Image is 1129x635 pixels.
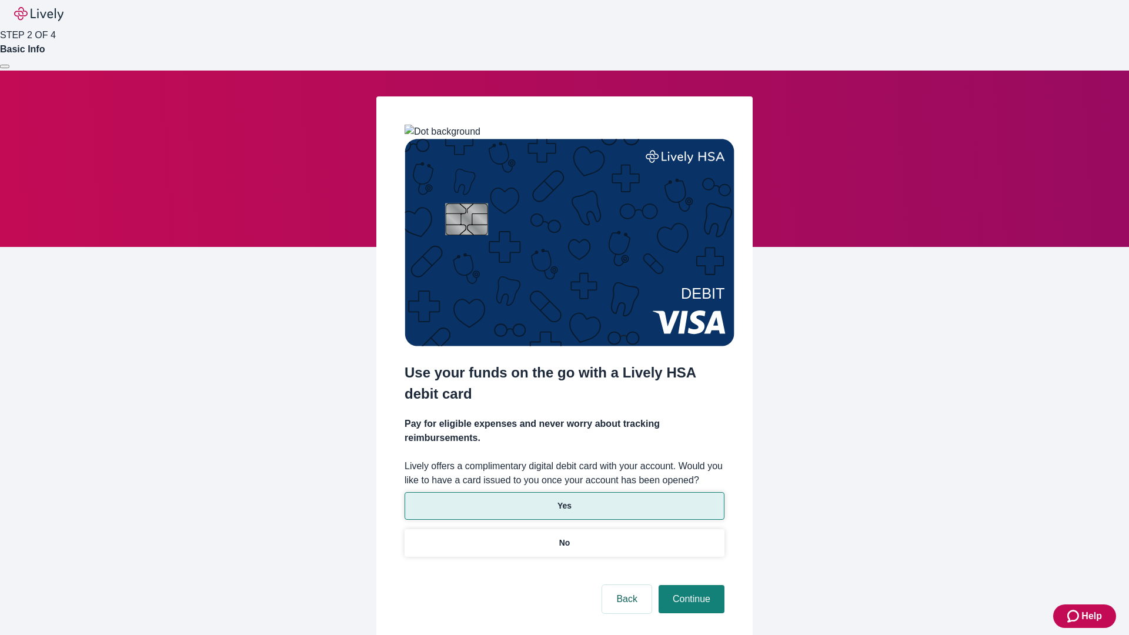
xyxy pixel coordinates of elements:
[1053,604,1116,628] button: Zendesk support iconHelp
[602,585,652,613] button: Back
[405,492,724,520] button: Yes
[405,529,724,557] button: No
[559,537,570,549] p: No
[14,7,64,21] img: Lively
[1067,609,1081,623] svg: Zendesk support icon
[405,362,724,405] h2: Use your funds on the go with a Lively HSA debit card
[405,125,480,139] img: Dot background
[1081,609,1102,623] span: Help
[557,500,572,512] p: Yes
[659,585,724,613] button: Continue
[405,139,734,346] img: Debit card
[405,459,724,487] label: Lively offers a complimentary digital debit card with your account. Would you like to have a card...
[405,417,724,445] h4: Pay for eligible expenses and never worry about tracking reimbursements.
